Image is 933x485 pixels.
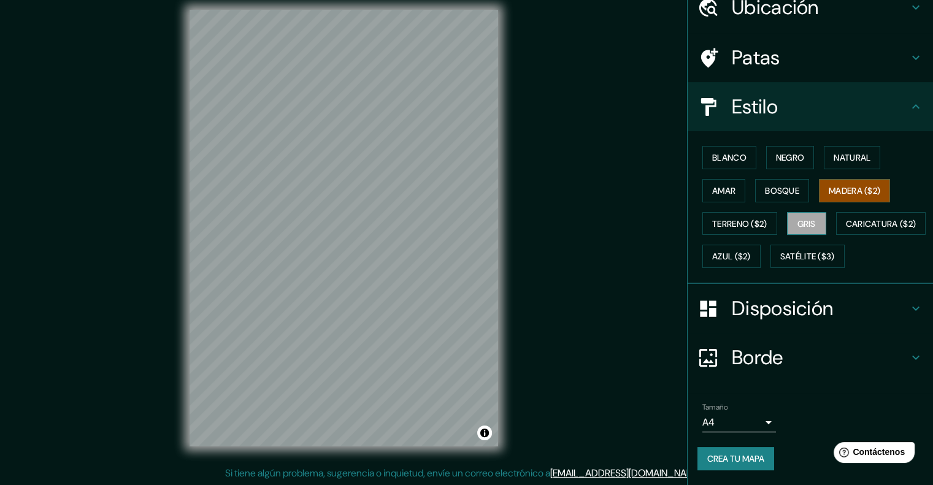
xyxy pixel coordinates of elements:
[702,212,777,235] button: Terreno ($2)
[797,218,816,229] font: Gris
[780,251,835,262] font: Satélite ($3)
[707,453,764,464] font: Crea tu mapa
[846,218,916,229] font: Caricatura ($2)
[712,218,767,229] font: Terreno ($2)
[770,245,845,268] button: Satélite ($3)
[836,212,926,235] button: Caricatura ($2)
[702,245,761,268] button: Azul ($2)
[688,284,933,333] div: Disposición
[787,212,826,235] button: Gris
[702,179,745,202] button: Amar
[702,402,728,412] font: Tamaño
[550,467,702,479] a: [EMAIL_ADDRESS][DOMAIN_NAME]
[712,152,747,163] font: Blanco
[732,296,833,321] font: Disposición
[829,185,880,196] font: Madera ($2)
[824,146,880,169] button: Natural
[702,413,776,432] div: A4
[688,33,933,82] div: Patas
[190,10,498,446] canvas: Mapa
[766,146,815,169] button: Negro
[732,94,778,120] font: Estilo
[824,437,920,472] iframe: Lanzador de widgets de ayuda
[755,179,809,202] button: Bosque
[477,426,492,440] button: Activar o desactivar atribución
[712,185,735,196] font: Amar
[688,82,933,131] div: Estilo
[776,152,805,163] font: Negro
[712,251,751,262] font: Azul ($2)
[225,467,550,479] font: Si tiene algún problema, sugerencia o inquietud, envíe un correo electrónico a
[702,146,756,169] button: Blanco
[765,185,799,196] font: Bosque
[732,345,783,370] font: Borde
[819,179,890,202] button: Madera ($2)
[834,152,870,163] font: Natural
[702,416,715,429] font: A4
[732,45,780,71] font: Patas
[688,333,933,382] div: Borde
[697,447,774,470] button: Crea tu mapa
